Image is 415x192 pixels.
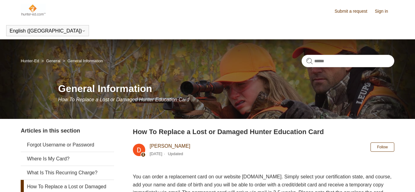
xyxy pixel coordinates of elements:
a: Submit a request [335,8,374,15]
a: General [46,59,60,63]
input: Search [302,55,394,67]
button: Follow Article [371,142,394,152]
a: Where Is My Card? [21,152,114,166]
a: Hunter-Ed [21,59,39,63]
li: Updated [168,151,183,156]
h2: How To Replace a Lost or Damaged Hunter Education Card [133,127,394,137]
button: English ([GEOGRAPHIC_DATA]) [10,28,86,34]
a: What Is This Recurring Charge? [21,166,114,180]
li: General Information [61,59,103,63]
div: Chat Support [375,171,411,187]
span: How To Replace a Lost or Damaged Hunter Education Card [58,97,189,102]
li: General [40,59,61,63]
h1: General Information [58,81,394,96]
li: Hunter-Ed [21,59,40,63]
a: Sign in [375,8,394,15]
time: 03/04/2024, 09:49 [150,151,162,156]
a: General Information [67,59,103,63]
a: Forgot Username or Password [21,138,114,152]
span: Articles in this section [21,128,80,134]
a: [PERSON_NAME] [150,143,190,149]
img: Hunter-Ed Help Center home page [21,4,46,16]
